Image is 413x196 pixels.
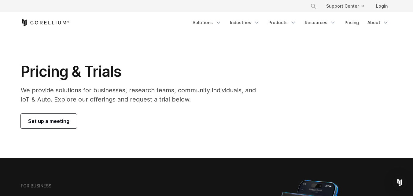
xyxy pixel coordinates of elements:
[303,1,393,12] div: Navigation Menu
[308,1,319,12] button: Search
[21,114,77,128] a: Set up a meeting
[392,175,407,190] div: Open Intercom Messenger
[301,17,340,28] a: Resources
[189,17,393,28] div: Navigation Menu
[28,117,69,125] span: Set up a meeting
[321,1,369,12] a: Support Center
[21,19,69,26] a: Corellium Home
[364,17,393,28] a: About
[226,17,264,28] a: Industries
[371,1,393,12] a: Login
[265,17,300,28] a: Products
[21,183,51,189] h6: FOR BUSINESS
[341,17,363,28] a: Pricing
[21,86,264,104] p: We provide solutions for businesses, research teams, community individuals, and IoT & Auto. Explo...
[21,62,264,81] h1: Pricing & Trials
[189,17,225,28] a: Solutions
